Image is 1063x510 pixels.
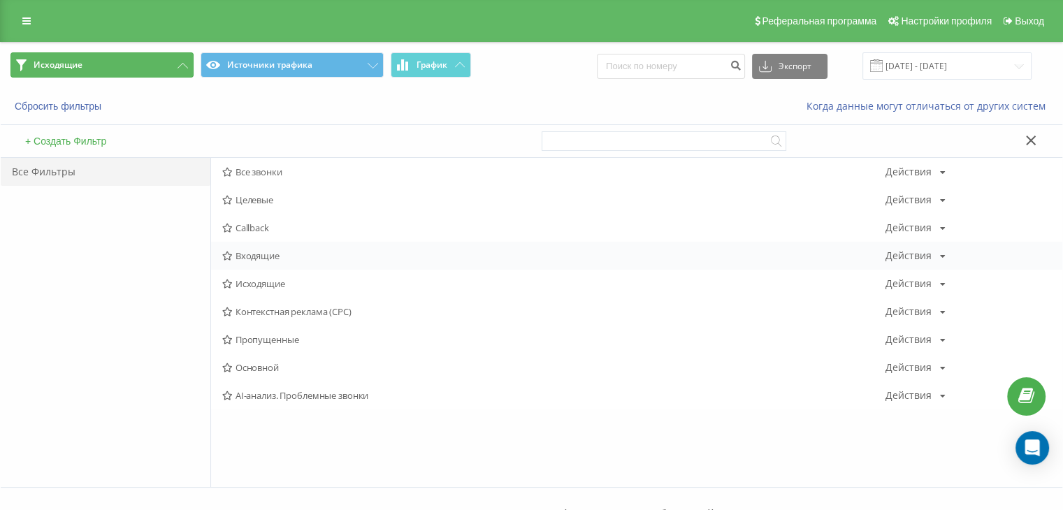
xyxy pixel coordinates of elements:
[391,52,471,78] button: График
[222,307,885,316] span: Контекстная реклама (CPC)
[222,363,885,372] span: Основной
[885,223,932,233] div: Действия
[222,251,885,261] span: Входящие
[885,167,932,177] div: Действия
[222,391,885,400] span: AI-анализ. Проблемные звонки
[597,54,745,79] input: Поиск по номеру
[417,60,447,70] span: График
[10,100,108,112] button: Сбросить фильтры
[222,195,885,205] span: Целевые
[1015,15,1044,27] span: Выход
[885,279,932,289] div: Действия
[222,167,885,177] span: Все звонки
[901,15,992,27] span: Настройки профиля
[10,52,194,78] button: Исходящие
[752,54,827,79] button: Экспорт
[21,135,110,147] button: + Создать Фильтр
[885,335,932,344] div: Действия
[885,307,932,316] div: Действия
[885,363,932,372] div: Действия
[1021,134,1041,149] button: Закрыть
[762,15,876,27] span: Реферальная программа
[222,279,885,289] span: Исходящие
[201,52,384,78] button: Источники трафика
[885,391,932,400] div: Действия
[222,223,885,233] span: Callback
[885,195,932,205] div: Действия
[1015,431,1049,465] div: Open Intercom Messenger
[807,99,1053,112] a: Когда данные могут отличаться от других систем
[34,59,82,71] span: Исходящие
[885,251,932,261] div: Действия
[222,335,885,344] span: Пропущенные
[1,158,210,186] div: Все Фильтры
